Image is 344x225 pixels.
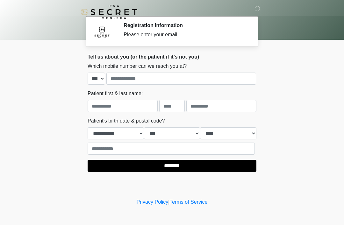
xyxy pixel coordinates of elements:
label: Patient's birth date & postal code? [88,117,165,125]
label: Which mobile number can we reach you at? [88,62,187,70]
h2: Registration Information [124,22,247,28]
a: | [168,199,169,205]
label: Patient first & last name: [88,90,143,97]
a: Privacy Policy [137,199,168,205]
img: It's A Secret Med Spa Logo [81,5,137,19]
a: Terms of Service [169,199,207,205]
h2: Tell us about you (or the patient if it's not you) [88,54,256,60]
div: Please enter your email [124,31,247,39]
img: Agent Avatar [92,22,111,41]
